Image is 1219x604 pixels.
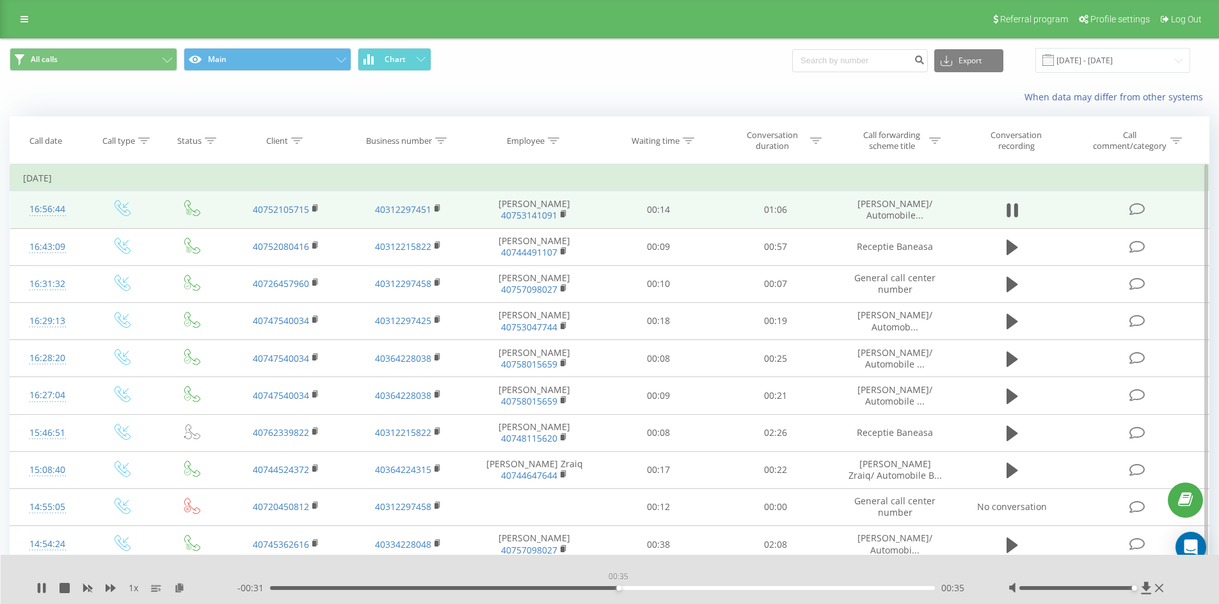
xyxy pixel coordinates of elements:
span: [PERSON_NAME]/ Automobile ... [857,346,932,370]
a: 40748115620 [501,432,557,444]
a: 40312297425 [375,314,431,327]
td: 00:14 [600,191,717,228]
button: All calls [10,48,177,71]
a: 40747540034 [253,389,309,401]
a: 40752105715 [253,203,309,215]
span: No conversation [977,500,1047,513]
div: Status [177,136,202,146]
td: [PERSON_NAME] [469,526,600,563]
div: Business number [366,136,432,146]
a: 40744647644 [501,469,557,481]
span: Log Out [1171,14,1202,24]
span: 00:35 [941,582,964,594]
td: Receptie Baneasa [834,414,955,451]
span: [PERSON_NAME] Zraiq/ Automobile B... [849,458,942,481]
span: 1 x [129,582,138,594]
td: 00:19 [717,302,834,339]
div: 16:29:13 [23,309,72,334]
a: 40745362616 [253,538,309,550]
td: 00:57 [717,228,834,265]
td: [PERSON_NAME] [469,414,600,451]
td: 00:09 [600,377,717,414]
td: 00:08 [600,340,717,377]
a: 40334228048 [375,538,431,550]
div: Waiting time [632,136,680,146]
div: Accessibility label [616,585,621,591]
div: 14:54:24 [23,532,72,557]
a: 40762339822 [253,426,309,438]
td: [PERSON_NAME] [469,340,600,377]
a: 40753141091 [501,209,557,221]
a: 40757098027 [501,544,557,556]
div: Conversation recording [975,130,1058,151]
td: 00:38 [600,526,717,563]
td: 00:22 [717,451,834,488]
div: Client [266,136,288,146]
td: 02:08 [717,526,834,563]
button: Chart [358,48,431,71]
a: 40364228038 [375,389,431,401]
div: Conversation duration [738,130,807,151]
a: 40312297458 [375,500,431,513]
span: Profile settings [1090,14,1150,24]
span: - 00:31 [237,582,270,594]
div: 16:31:32 [23,272,72,297]
div: 16:56:44 [23,197,72,222]
div: Employee [507,136,545,146]
a: 40744491107 [501,246,557,258]
td: [PERSON_NAME] [469,191,600,228]
span: Referral program [1000,14,1068,24]
a: 40758015659 [501,395,557,407]
a: 40312215822 [375,426,431,438]
td: General call center number [834,488,955,525]
a: 40312215822 [375,240,431,252]
span: [PERSON_NAME]/ Automobile... [857,197,932,221]
td: 00:17 [600,451,717,488]
button: Export [934,49,1003,72]
td: 00:00 [717,488,834,525]
a: 40720450812 [253,500,309,513]
div: Call date [29,136,62,146]
td: 00:25 [717,340,834,377]
a: 40757098027 [501,283,557,295]
td: [PERSON_NAME] [469,302,600,339]
a: 40312297458 [375,277,431,290]
a: 40744524372 [253,463,309,476]
span: All calls [31,54,58,65]
td: 00:18 [600,302,717,339]
td: [PERSON_NAME] [469,228,600,265]
td: [PERSON_NAME] [469,377,600,414]
a: 40747540034 [253,352,309,364]
a: 40364228038 [375,352,431,364]
div: 16:28:20 [23,346,72,371]
div: 16:43:09 [23,235,72,259]
td: [PERSON_NAME] Zraiq [469,451,600,488]
a: 40364224315 [375,463,431,476]
span: [PERSON_NAME]/ Automob... [857,309,932,332]
td: 00:10 [600,265,717,302]
td: [PERSON_NAME] [469,265,600,302]
td: 00:09 [600,228,717,265]
td: 00:21 [717,377,834,414]
div: Open Intercom Messenger [1175,532,1206,562]
td: 00:07 [717,265,834,302]
div: 15:08:40 [23,458,72,483]
div: Accessibility label [1132,585,1137,591]
div: Call type [102,136,135,146]
td: Receptie Baneasa [834,228,955,265]
div: 16:27:04 [23,383,72,408]
input: Search by number [792,49,928,72]
div: Call comment/category [1092,130,1167,151]
a: 40753047744 [501,321,557,333]
span: Chart [385,55,406,64]
a: 40758015659 [501,358,557,370]
div: 14:55:05 [23,495,72,520]
td: 02:26 [717,414,834,451]
a: 40747540034 [253,314,309,327]
a: 40312297451 [375,203,431,215]
span: [PERSON_NAME]/ Automobi... [857,532,932,555]
td: 01:06 [717,191,834,228]
div: 00:35 [606,568,631,585]
td: 00:08 [600,414,717,451]
a: When data may differ from other systems [1024,91,1209,103]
